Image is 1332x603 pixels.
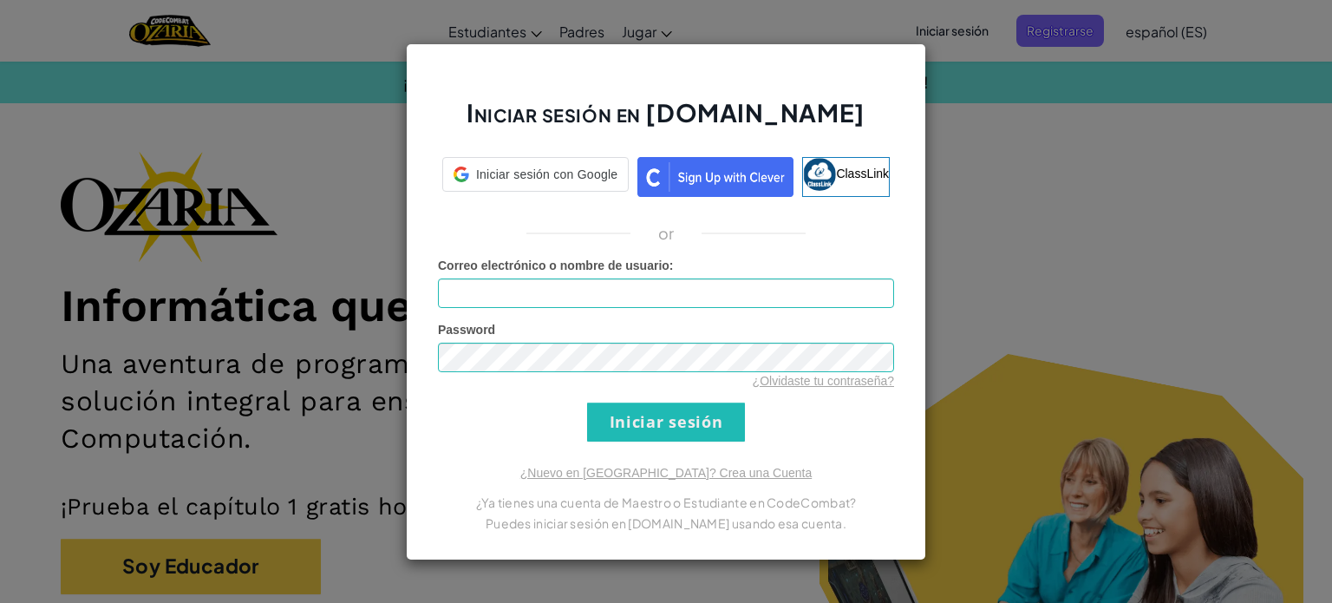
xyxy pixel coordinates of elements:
[836,166,889,180] span: ClassLink
[438,96,894,147] h2: Iniciar sesión en [DOMAIN_NAME]
[658,223,675,244] p: or
[438,513,894,534] p: Puedes iniciar sesión en [DOMAIN_NAME] usando esa cuenta.
[442,157,629,192] div: Iniciar sesión con Google
[803,158,836,191] img: classlink-logo-small.png
[438,259,669,272] span: Correo electrónico o nombre de usuario
[438,257,674,274] label: :
[438,492,894,513] p: ¿Ya tienes una cuenta de Maestro o Estudiante en CodeCombat?
[520,466,812,480] a: ¿Nuevo en [GEOGRAPHIC_DATA]? Crea una Cuenta
[438,323,495,337] span: Password
[476,166,617,183] span: Iniciar sesión con Google
[587,403,745,442] input: Iniciar sesión
[753,374,894,388] a: ¿Olvidaste tu contraseña?
[637,157,793,197] img: clever_sso_button@2x.png
[442,157,629,197] a: Iniciar sesión con Google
